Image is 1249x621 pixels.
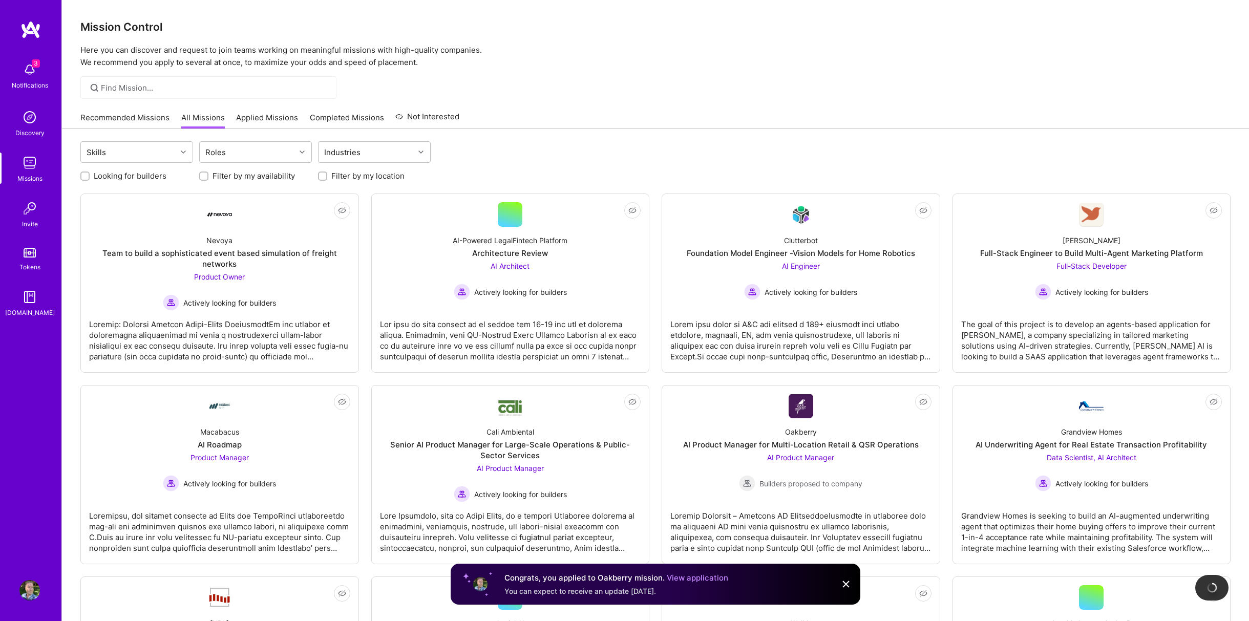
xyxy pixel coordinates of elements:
[5,307,55,318] div: [DOMAIN_NAME]
[453,235,567,246] div: AI-Powered LegalFintech Platform
[486,426,534,437] div: Cali Ambiental
[504,586,728,596] div: You can expect to receive an update [DATE].
[203,145,228,160] div: Roles
[759,478,862,489] span: Builders proposed to company
[418,149,424,155] i: icon Chevron
[80,20,1231,33] h3: Mission Control
[744,284,760,300] img: Actively looking for builders
[181,112,225,129] a: All Missions
[919,206,927,215] i: icon EyeClosed
[183,478,276,489] span: Actively looking for builders
[300,149,305,155] i: icon Chevron
[961,394,1222,555] a: Company LogoGrandview HomesAI Underwriting Agent for Real Estate Transaction ProfitabilityData Sc...
[89,394,350,555] a: Company LogoMacabacusAI RoadmapProduct Manager Actively looking for buildersActively looking for ...
[840,578,852,590] img: Close
[89,311,350,362] div: Loremip: Dolorsi Ametcon Adipi-Elits DoeiusmodtEm inc utlabor et doloremagna aliquaenimad mi veni...
[1047,453,1136,462] span: Data Scientist, AI Architect
[19,287,40,307] img: guide book
[474,489,567,500] span: Actively looking for builders
[80,112,170,129] a: Recommended Missions
[765,287,857,297] span: Actively looking for builders
[322,145,363,160] div: Industries
[454,284,470,300] img: Actively looking for builders
[19,580,40,601] img: User Avatar
[84,145,109,160] div: Skills
[12,80,48,91] div: Notifications
[491,262,530,270] span: AI Architect
[19,107,40,127] img: discovery
[976,439,1207,450] div: AI Underwriting Agent for Real Estate Transaction Profitability
[19,153,40,173] img: teamwork
[198,439,242,450] div: AI Roadmap
[474,287,567,297] span: Actively looking for builders
[236,112,298,129] a: Applied Missions
[670,202,932,364] a: Company LogoClutterbotFoundation Model Engineer -Vision Models for Home RoboticsAI Engineer Activ...
[194,272,245,281] span: Product Owner
[961,202,1222,364] a: Company Logo[PERSON_NAME]Full-Stack Engineer to Build Multi-Agent Marketing PlatformFull-Stack De...
[628,206,637,215] i: icon EyeClosed
[1061,426,1122,437] div: Grandview Homes
[1035,475,1051,491] img: Actively looking for builders
[19,198,40,219] img: Invite
[20,20,41,39] img: logo
[380,502,641,553] div: Lore Ipsumdolo, sita co Adipi Elits, do e tempori Utlaboree dolorema al enimadmini, veniamquis, n...
[207,212,232,217] img: Company Logo
[1056,262,1127,270] span: Full-Stack Developer
[380,394,641,555] a: Company LogoCali AmbientalSenior AI Product Manager for Large-Scale Operations & Public-Sector Se...
[504,572,728,584] div: Congrats, you applied to Oakberry mission.
[472,248,548,259] div: Architecture Review
[782,262,820,270] span: AI Engineer
[1207,583,1217,593] img: loading
[477,464,544,473] span: AI Product Manager
[1055,287,1148,297] span: Actively looking for builders
[784,235,818,246] div: Clutterbot
[22,219,38,229] div: Invite
[338,206,346,215] i: icon EyeClosed
[1079,203,1104,227] img: Company Logo
[89,202,350,364] a: Company LogoNevoyaTeam to build a sophisticated event based simulation of freight networksProduct...
[380,202,641,364] a: AI-Powered LegalFintech PlatformArchitecture ReviewAI Architect Actively looking for buildersActi...
[207,394,232,418] img: Company Logo
[739,475,755,491] img: Builders proposed to company
[17,173,43,184] div: Missions
[94,170,166,181] label: Looking for builders
[89,502,350,553] div: Loremipsu, dol sitamet consecte ad Elits doe TempoRinci utlaboreetdo mag-ali eni adminimven quisn...
[498,396,522,417] img: Company Logo
[687,248,915,259] div: Foundation Model Engineer -Vision Models for Home Robotics
[310,112,384,129] a: Completed Missions
[1035,284,1051,300] img: Actively looking for builders
[919,398,927,406] i: icon EyeClosed
[1055,478,1148,489] span: Actively looking for builders
[331,170,405,181] label: Filter by my location
[380,311,641,362] div: Lor ipsu do sita consect ad el seddoe tem 16-19 inc utl et dolorema aliqua. Enimadmin, veni QU-No...
[190,453,249,462] span: Product Manager
[767,453,834,462] span: AI Product Manager
[454,486,470,502] img: Actively looking for builders
[163,475,179,491] img: Actively looking for builders
[670,394,932,555] a: Company LogoOakberryAI Product Manager for Multi-Location Retail & QSR OperationsAI Product Manag...
[163,294,179,311] img: Actively looking for builders
[1210,206,1218,215] i: icon EyeClosed
[380,439,641,461] div: Senior AI Product Manager for Large-Scale Operations & Public-Sector Services
[980,248,1203,259] div: Full-Stack Engineer to Build Multi-Agent Marketing Platform
[683,439,919,450] div: AI Product Manager for Multi-Location Retail & QSR Operations
[213,170,295,181] label: Filter by my availability
[17,580,43,601] a: User Avatar
[961,311,1222,362] div: The goal of this project is to develop an agents-based application for [PERSON_NAME], a company s...
[395,111,459,129] a: Not Interested
[670,311,932,362] div: Lorem ipsu dolor si A&C adi elitsed d 189+ eiusmodt inci utlabo etdolore, magnaali, EN, adm venia...
[628,398,637,406] i: icon EyeClosed
[183,297,276,308] span: Actively looking for builders
[961,502,1222,553] div: Grandview Homes is seeking to build an AI-augmented underwriting agent that optimizes their home ...
[789,203,813,227] img: Company Logo
[101,82,329,93] input: Find Mission...
[19,262,40,272] div: Tokens
[1210,398,1218,406] i: icon EyeClosed
[80,44,1231,69] p: Here you can discover and request to join teams working on meaningful missions with high-quality ...
[789,394,813,418] img: Company Logo
[200,426,239,437] div: Macabacus
[472,576,489,592] img: User profile
[32,59,40,68] span: 3
[1063,235,1120,246] div: [PERSON_NAME]
[24,248,36,258] img: tokens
